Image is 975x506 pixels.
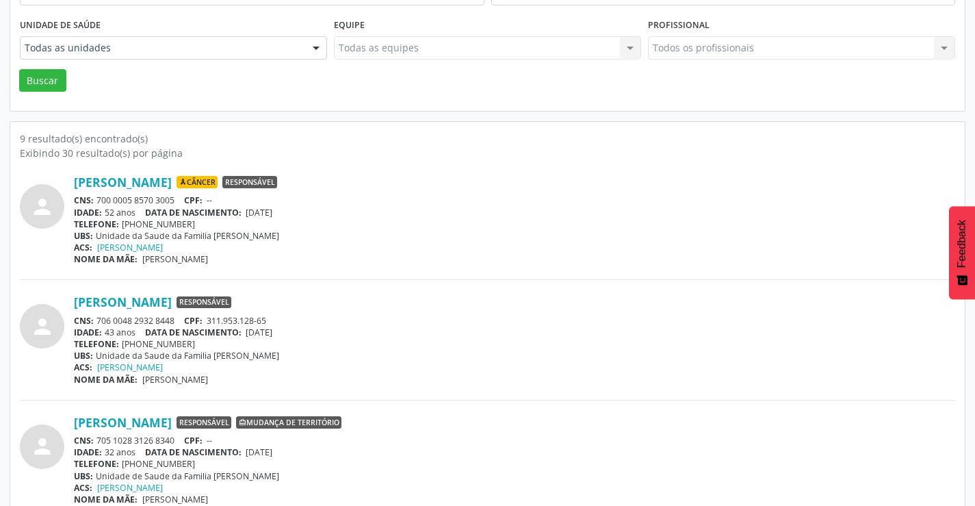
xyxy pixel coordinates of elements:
span: Feedback [956,220,968,268]
span: CPF: [184,435,203,446]
span: -- [207,194,212,206]
span: Responsável [177,296,231,309]
div: [PHONE_NUMBER] [74,458,955,470]
div: [PHONE_NUMBER] [74,218,955,230]
span: NOME DA MÃE: [74,494,138,505]
span: TELEFONE: [74,458,119,470]
div: [PHONE_NUMBER] [74,338,955,350]
div: 32 anos [74,446,955,458]
a: [PERSON_NAME] [74,175,172,190]
button: Buscar [19,69,66,92]
span: IDADE: [74,446,102,458]
span: [PERSON_NAME] [142,253,208,265]
div: Unidade de Saude da Familia [PERSON_NAME] [74,470,955,482]
span: IDADE: [74,327,102,338]
a: [PERSON_NAME] [74,294,172,309]
span: NOME DA MÃE: [74,253,138,265]
span: UBS: [74,470,93,482]
span: Câncer [177,176,218,188]
div: Unidade da Saude da Familia [PERSON_NAME] [74,350,955,362]
span: UBS: [74,230,93,242]
label: Unidade de saúde [20,15,101,36]
div: 705 1028 3126 8340 [74,435,955,446]
span: CPF: [184,194,203,206]
a: [PERSON_NAME] [97,242,163,253]
span: DATA DE NASCIMENTO: [145,446,242,458]
span: [DATE] [246,446,272,458]
span: [PERSON_NAME] [142,374,208,385]
span: TELEFONE: [74,218,119,230]
div: Unidade da Saude da Familia [PERSON_NAME] [74,230,955,242]
label: Equipe [334,15,365,36]
a: [PERSON_NAME] [74,415,172,430]
span: CNS: [74,435,94,446]
span: [DATE] [246,327,272,338]
span: CNS: [74,315,94,327]
span: IDADE: [74,207,102,218]
span: DATA DE NASCIMENTO: [145,327,242,338]
span: CNS: [74,194,94,206]
span: ACS: [74,482,92,494]
span: UBS: [74,350,93,362]
i: person [30,194,55,219]
i: person [30,434,55,459]
span: -- [207,435,212,446]
span: DATA DE NASCIMENTO: [145,207,242,218]
span: Responsável [177,416,231,429]
span: Mudança de território [236,416,341,429]
span: CPF: [184,315,203,327]
div: 706 0048 2932 8448 [74,315,955,327]
span: NOME DA MÃE: [74,374,138,385]
a: [PERSON_NAME] [97,482,163,494]
div: 9 resultado(s) encontrado(s) [20,131,955,146]
span: Responsável [222,176,277,188]
div: 43 anos [74,327,955,338]
span: [PERSON_NAME] [142,494,208,505]
span: Todas as unidades [25,41,299,55]
span: TELEFONE: [74,338,119,350]
div: Exibindo 30 resultado(s) por página [20,146,955,160]
button: Feedback - Mostrar pesquisa [949,206,975,299]
label: Profissional [648,15,710,36]
div: 52 anos [74,207,955,218]
span: [DATE] [246,207,272,218]
span: ACS: [74,242,92,253]
i: person [30,314,55,339]
div: 700 0005 8570 3005 [74,194,955,206]
span: 311.953.128-65 [207,315,266,327]
span: ACS: [74,362,92,373]
a: [PERSON_NAME] [97,362,163,373]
